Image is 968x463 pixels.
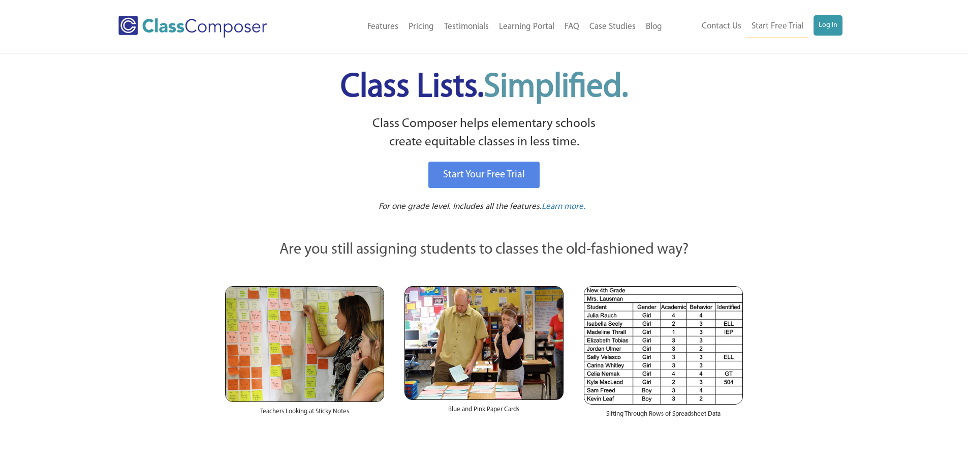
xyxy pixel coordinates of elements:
p: Class Composer helps elementary schools create equitable classes in less time. [224,115,745,152]
a: Log In [814,15,842,36]
a: Contact Us [697,15,746,38]
a: Start Free Trial [746,15,808,38]
span: Class Lists. [340,71,628,104]
img: Blue and Pink Paper Cards [404,286,564,399]
a: Learning Portal [494,16,559,38]
span: Start Your Free Trial [443,170,525,180]
div: Teachers Looking at Sticky Notes [225,402,384,426]
p: Are you still assigning students to classes the old-fashioned way? [225,239,743,261]
div: Sifting Through Rows of Spreadsheet Data [584,405,743,429]
a: Features [362,16,403,38]
a: Testimonials [439,16,494,38]
div: Blue and Pink Paper Cards [404,400,564,424]
a: Case Studies [584,16,641,38]
a: Blog [641,16,667,38]
a: Pricing [403,16,439,38]
span: Learn more. [542,202,585,211]
img: Spreadsheets [584,286,743,405]
a: Start Your Free Trial [428,162,540,188]
a: FAQ [559,16,584,38]
nav: Header Menu [667,15,842,38]
span: For one grade level. Includes all the features. [379,202,542,211]
a: Learn more. [542,201,585,213]
img: Class Composer [118,16,267,38]
span: Simplified. [484,71,628,104]
img: Teachers Looking at Sticky Notes [225,286,384,402]
nav: Header Menu [309,16,667,38]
